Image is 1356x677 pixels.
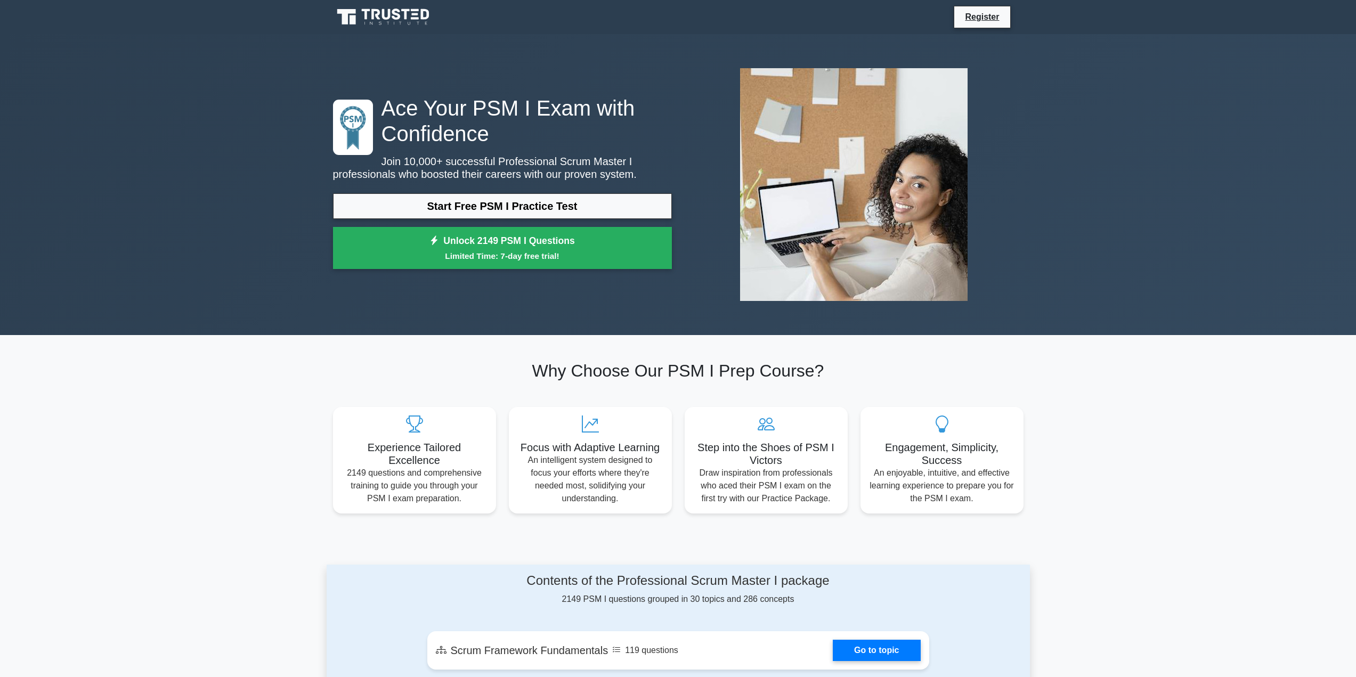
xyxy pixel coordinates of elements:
a: Go to topic [833,640,920,661]
a: Unlock 2149 PSM I QuestionsLimited Time: 7-day free trial! [333,227,672,270]
h5: Focus with Adaptive Learning [517,441,663,454]
p: An enjoyable, intuitive, and effective learning experience to prepare you for the PSM I exam. [869,467,1015,505]
p: An intelligent system designed to focus your efforts where they're needed most, solidifying your ... [517,454,663,505]
h5: Engagement, Simplicity, Success [869,441,1015,467]
p: 2149 questions and comprehensive training to guide you through your PSM I exam preparation. [342,467,488,505]
p: Join 10,000+ successful Professional Scrum Master I professionals who boosted their careers with ... [333,155,672,181]
div: 2149 PSM I questions grouped in 30 topics and 286 concepts [427,573,929,606]
h5: Step into the Shoes of PSM I Victors [693,441,839,467]
h4: Contents of the Professional Scrum Master I package [427,573,929,589]
small: Limited Time: 7-day free trial! [346,250,659,262]
a: Start Free PSM I Practice Test [333,193,672,219]
h5: Experience Tailored Excellence [342,441,488,467]
a: Register [959,10,1005,23]
p: Draw inspiration from professionals who aced their PSM I exam on the first try with our Practice ... [693,467,839,505]
h2: Why Choose Our PSM I Prep Course? [333,361,1024,381]
h1: Ace Your PSM I Exam with Confidence [333,95,672,146]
